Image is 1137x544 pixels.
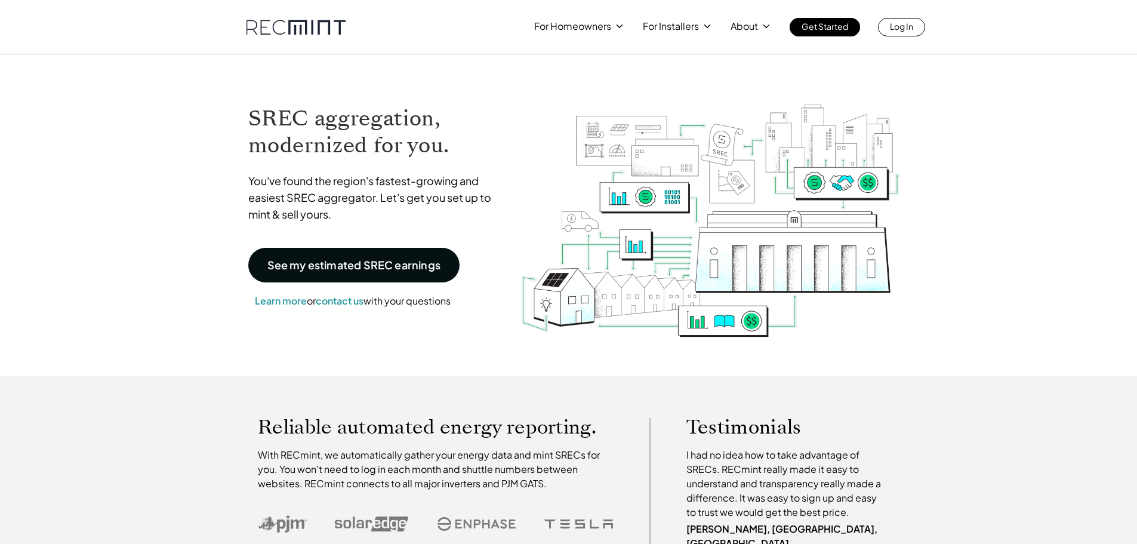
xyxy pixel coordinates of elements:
a: See my estimated SREC earnings [248,248,460,282]
p: I had no idea how to take advantage of SRECs. RECmint really made it easy to understand and trans... [686,448,887,520]
p: You've found the region's fastest-growing and easiest SREC aggregator. Let's get you set up to mi... [248,173,503,223]
p: For Homeowners [534,18,611,35]
p: See my estimated SREC earnings [267,260,440,271]
p: Log In [890,18,913,35]
p: Reliable automated energy reporting. [258,418,614,436]
a: Get Started [790,18,860,36]
h1: SREC aggregation, modernized for you. [248,105,503,159]
p: or with your questions [248,293,457,309]
p: With RECmint, we automatically gather your energy data and mint SRECs for you. You won't need to ... [258,448,614,491]
a: Learn more [255,294,307,307]
img: RECmint value cycle [520,72,901,340]
p: Get Started [802,18,848,35]
a: Log In [878,18,925,36]
p: About [731,18,758,35]
a: contact us [316,294,363,307]
p: For Installers [643,18,699,35]
p: Testimonials [686,418,864,436]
